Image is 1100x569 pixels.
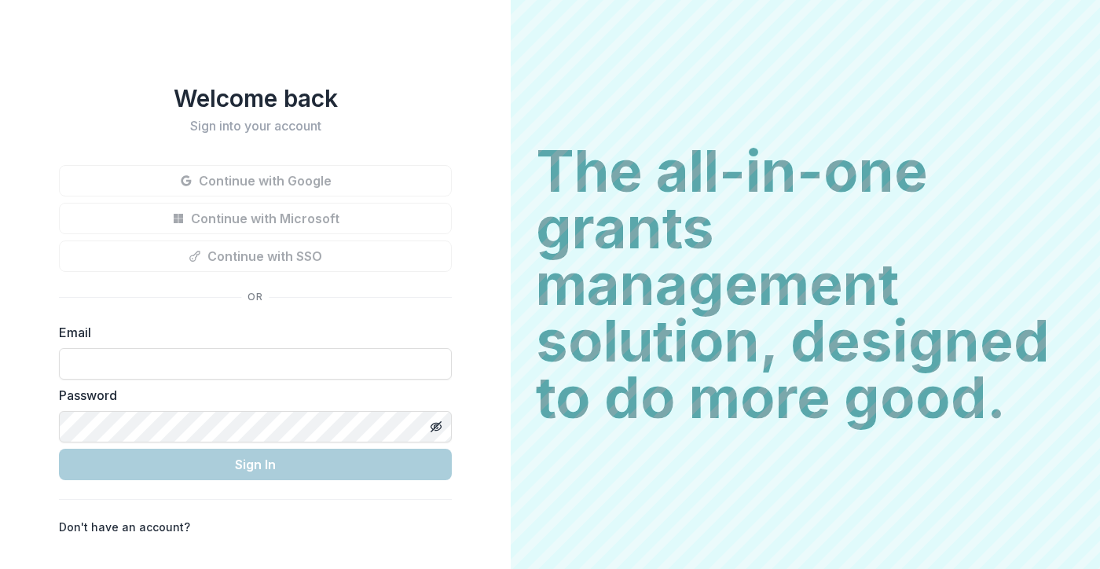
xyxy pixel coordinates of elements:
[59,84,452,112] h1: Welcome back
[423,414,449,439] button: Toggle password visibility
[59,449,452,480] button: Sign In
[59,386,442,405] label: Password
[59,203,452,234] button: Continue with Microsoft
[59,519,190,535] p: Don't have an account?
[59,119,452,134] h2: Sign into your account
[59,323,442,342] label: Email
[59,165,452,196] button: Continue with Google
[59,240,452,272] button: Continue with SSO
